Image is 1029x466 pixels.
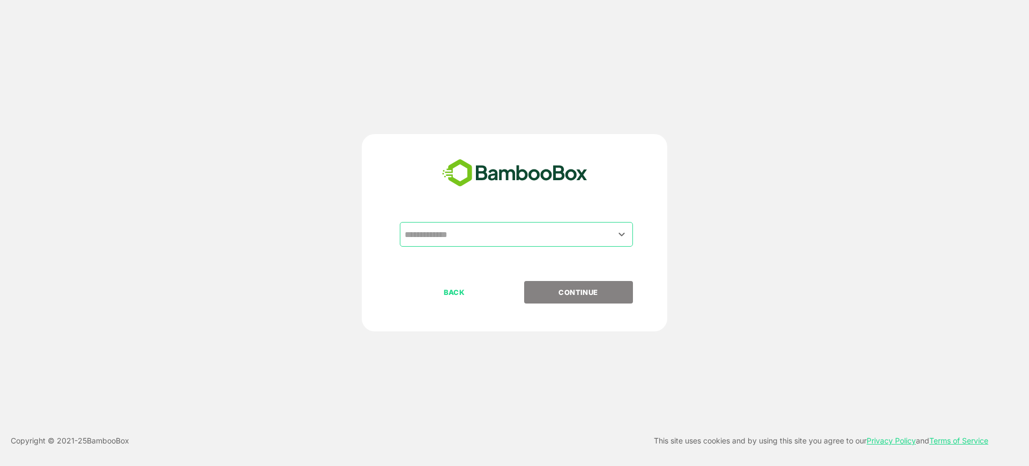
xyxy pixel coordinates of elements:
img: bamboobox [436,156,593,191]
p: BACK [401,286,508,298]
a: Terms of Service [929,436,988,445]
p: Copyright © 2021- 25 BambooBox [11,434,129,447]
button: Open [615,227,629,241]
button: BACK [400,281,509,304]
button: CONTINUE [524,281,633,304]
a: Privacy Policy [867,436,916,445]
p: CONTINUE [525,286,632,298]
p: This site uses cookies and by using this site you agree to our and [654,434,988,447]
